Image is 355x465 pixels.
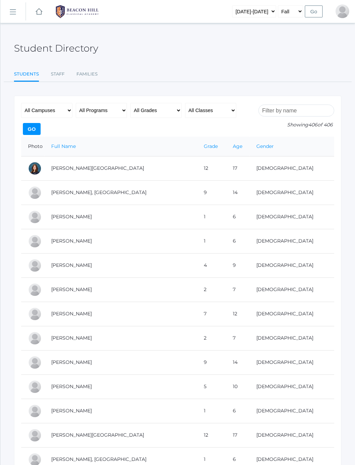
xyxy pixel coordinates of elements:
[226,253,249,277] td: 9
[51,143,76,149] a: Full Name
[250,253,334,277] td: [DEMOGRAPHIC_DATA]
[44,326,197,350] td: [PERSON_NAME]
[250,326,334,350] td: [DEMOGRAPHIC_DATA]
[226,277,249,302] td: 7
[250,205,334,229] td: [DEMOGRAPHIC_DATA]
[28,356,42,369] div: Logan Albanese
[226,374,249,399] td: 10
[250,277,334,302] td: [DEMOGRAPHIC_DATA]
[51,67,65,81] a: Staff
[28,380,42,394] div: Paige Albanese
[44,302,197,326] td: [PERSON_NAME]
[28,283,42,297] div: Jack Adams
[44,205,197,229] td: [PERSON_NAME]
[197,326,226,350] td: 2
[197,253,226,277] td: 4
[23,123,41,135] input: Go
[226,399,249,423] td: 6
[197,374,226,399] td: 5
[197,399,226,423] td: 1
[233,143,242,149] a: Age
[204,143,218,149] a: Grade
[28,162,42,175] div: Charlotte Abdulla
[250,350,334,374] td: [DEMOGRAPHIC_DATA]
[21,137,44,156] th: Photo
[250,156,334,180] td: [DEMOGRAPHIC_DATA]
[258,121,334,128] p: Showing of 406
[197,229,226,253] td: 1
[197,205,226,229] td: 1
[226,326,249,350] td: 7
[14,43,98,54] h2: Student Directory
[226,302,249,326] td: 12
[250,374,334,399] td: [DEMOGRAPHIC_DATA]
[226,180,249,205] td: 14
[28,307,42,321] div: Cole Albanese
[256,143,274,149] a: Gender
[336,4,349,18] div: Sienna Sandeman
[44,277,197,302] td: [PERSON_NAME]
[28,210,42,224] div: Dominic Abrea
[28,259,42,272] div: Amelia Adams
[226,229,249,253] td: 6
[250,399,334,423] td: [DEMOGRAPHIC_DATA]
[28,428,42,442] div: Victoria Arellano
[197,350,226,374] td: 9
[28,186,42,200] div: Phoenix Abdulla
[44,350,197,374] td: [PERSON_NAME]
[28,404,42,418] div: Nolan Alstot
[197,156,226,180] td: 12
[44,180,197,205] td: [PERSON_NAME], [GEOGRAPHIC_DATA]
[308,122,317,128] span: 406
[28,234,42,248] div: Grayson Abrea
[76,67,98,81] a: Families
[52,3,103,20] img: 1_BHCALogos-05.png
[44,156,197,180] td: [PERSON_NAME][GEOGRAPHIC_DATA]
[226,156,249,180] td: 17
[258,105,334,117] input: Filter by name
[226,205,249,229] td: 6
[197,423,226,447] td: 12
[250,180,334,205] td: [DEMOGRAPHIC_DATA]
[14,67,39,82] a: Students
[305,5,323,17] input: Go
[250,302,334,326] td: [DEMOGRAPHIC_DATA]
[197,302,226,326] td: 7
[44,423,197,447] td: [PERSON_NAME][GEOGRAPHIC_DATA]
[197,277,226,302] td: 2
[197,180,226,205] td: 9
[250,229,334,253] td: [DEMOGRAPHIC_DATA]
[226,423,249,447] td: 17
[44,374,197,399] td: [PERSON_NAME]
[226,350,249,374] td: 14
[250,423,334,447] td: [DEMOGRAPHIC_DATA]
[44,253,197,277] td: [PERSON_NAME]
[28,331,42,345] div: Elle Albanese
[44,229,197,253] td: [PERSON_NAME]
[44,399,197,423] td: [PERSON_NAME]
